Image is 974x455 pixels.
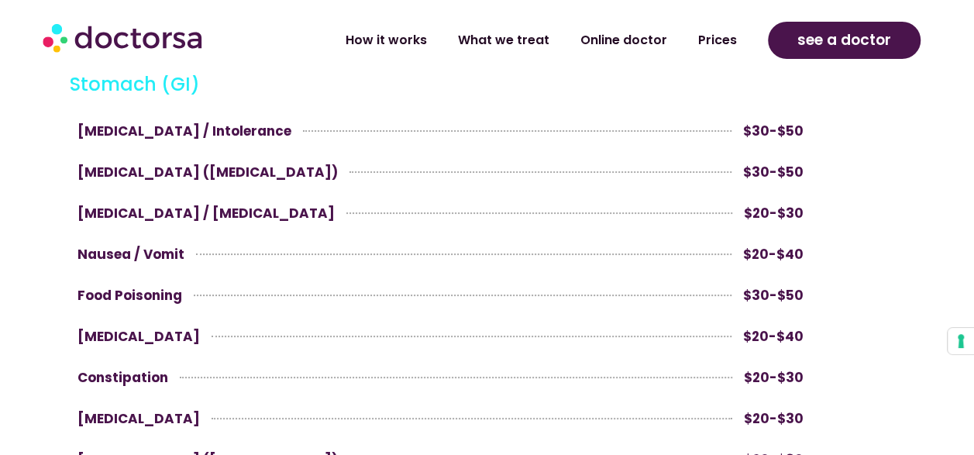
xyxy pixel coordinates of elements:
span: [MEDICAL_DATA] / Intolerance [77,120,291,142]
span: $20-$40 [743,243,804,265]
a: What we treat [442,22,565,58]
a: see a doctor [768,22,921,59]
a: Online doctor [565,22,683,58]
span: see a doctor [797,28,891,53]
span: Constipation [77,367,168,388]
span: [MEDICAL_DATA] [77,408,200,429]
span: $30-$50 [743,120,804,142]
span: $20-$30 [744,408,804,429]
span: $20-$30 [744,202,804,224]
nav: Menu [262,22,752,58]
span: [MEDICAL_DATA] ([MEDICAL_DATA]) [77,161,338,183]
span: $30-$50 [743,284,804,306]
span: [MEDICAL_DATA] / [MEDICAL_DATA] [77,202,335,224]
span: Nausea / Vomit [77,243,184,265]
span: $30-$50 [743,161,804,183]
span: $20-$30 [744,367,804,388]
a: Prices [683,22,752,58]
a: How it works [330,22,442,58]
h5: Stomach (GI) [70,72,811,97]
button: Your consent preferences for tracking technologies [948,328,974,354]
span: Food Poisoning [77,284,182,306]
